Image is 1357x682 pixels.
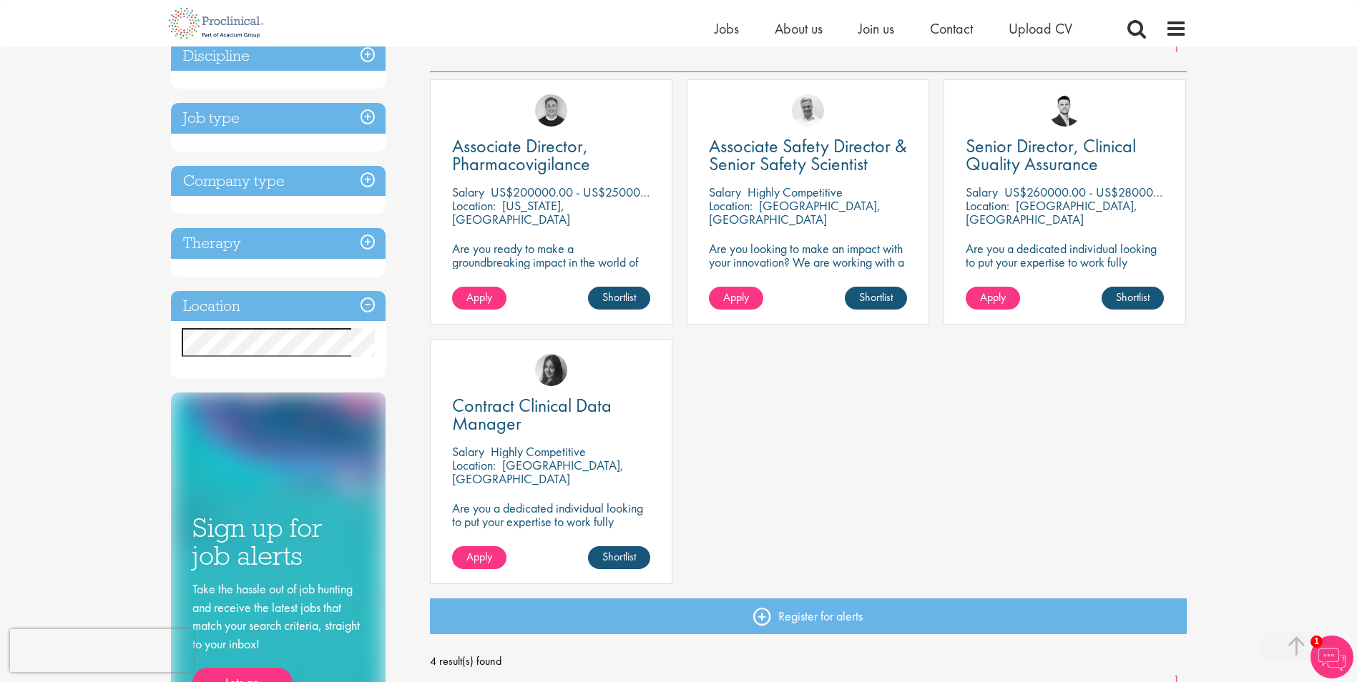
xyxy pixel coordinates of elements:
span: Salary [966,184,998,200]
a: Associate Safety Director & Senior Safety Scientist [709,137,907,173]
span: Salary [452,443,484,460]
a: Senior Director, Clinical Quality Assurance [966,137,1164,173]
span: 4 result(s) found [430,651,1187,672]
a: Upload CV [1009,19,1072,38]
a: Shortlist [1102,287,1164,310]
span: Location: [966,197,1009,214]
a: Contract Clinical Data Manager [452,397,650,433]
a: Apply [709,287,763,310]
span: Contract Clinical Data Manager [452,393,612,435]
a: Shortlist [588,546,650,569]
span: 1 [1311,636,1323,648]
a: 1 [1166,41,1187,57]
a: About us [775,19,823,38]
a: Contact [930,19,973,38]
img: Joshua Bye [792,94,824,127]
p: [US_STATE], [GEOGRAPHIC_DATA] [452,197,570,227]
span: Senior Director, Clinical Quality Assurance [966,134,1136,176]
p: Highly Competitive [748,184,843,200]
p: [GEOGRAPHIC_DATA], [GEOGRAPHIC_DATA] [966,197,1137,227]
span: Salary [709,184,741,200]
span: Apply [723,290,749,305]
a: Apply [452,287,506,310]
img: Bo Forsen [535,94,567,127]
span: Apply [466,549,492,564]
a: Apply [452,546,506,569]
a: Register for alerts [430,598,1187,634]
h3: Job type [171,103,386,134]
h3: Therapy [171,228,386,259]
span: Associate Safety Director & Senior Safety Scientist [709,134,907,176]
h3: Discipline [171,41,386,71]
p: Are you looking to make an impact with your innovation? We are working with a well-established ph... [709,242,907,310]
h3: Company type [171,166,386,197]
span: Apply [466,290,492,305]
a: Shortlist [845,287,907,310]
p: [GEOGRAPHIC_DATA], [GEOGRAPHIC_DATA] [709,197,881,227]
iframe: reCAPTCHA [10,629,193,672]
p: Are you ready to make a groundbreaking impact in the world of biotechnology? Join a growing compa... [452,242,650,310]
p: US$260000.00 - US$280000.00 per annum [1004,184,1232,200]
span: Apply [980,290,1006,305]
h3: Sign up for job alerts [192,514,364,569]
a: Associate Director, Pharmacovigilance [452,137,650,173]
img: Chatbot [1311,636,1353,678]
p: US$200000.00 - US$250000.00 per annum [491,184,719,200]
p: Are you a dedicated individual looking to put your expertise to work fully flexibly in a remote p... [452,501,650,542]
span: Location: [709,197,753,214]
span: Location: [452,457,496,473]
img: Heidi Hennigan [535,354,567,386]
span: Salary [452,184,484,200]
h3: Location [171,291,386,322]
p: Are you a dedicated individual looking to put your expertise to work fully flexibly in a remote p... [966,242,1164,310]
a: Apply [966,287,1020,310]
img: Joshua Godden [1049,94,1081,127]
a: Jobs [715,19,739,38]
span: Location: [452,197,496,214]
a: Shortlist [588,287,650,310]
p: [GEOGRAPHIC_DATA], [GEOGRAPHIC_DATA] [452,457,624,487]
a: Join us [858,19,894,38]
span: Associate Director, Pharmacovigilance [452,134,590,176]
p: Highly Competitive [491,443,586,460]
